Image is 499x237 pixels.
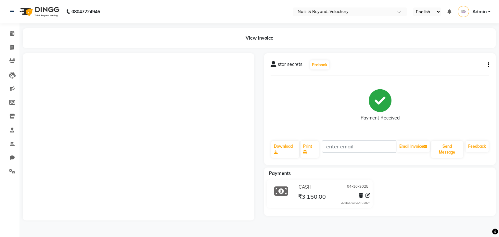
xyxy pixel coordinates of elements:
a: Feedback [466,141,489,152]
div: Added on 04-10-2025 [341,201,370,206]
button: Send Message [431,141,463,158]
img: Admin [458,6,469,17]
button: Prebook [310,60,329,69]
span: ₹3,150.00 [298,193,326,202]
span: star secrets [278,61,302,70]
span: 04-10-2025 [347,184,368,191]
div: View Invoice [23,28,496,48]
span: Payments [269,170,291,176]
span: CASH [299,184,312,191]
div: Payment Received [361,115,400,121]
b: 08047224946 [71,3,100,21]
input: enter email [322,140,396,153]
a: Download [271,141,299,158]
span: Admin [472,8,487,15]
button: Email Invoice [397,141,430,152]
img: logo [17,3,61,21]
a: Print [301,141,319,158]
